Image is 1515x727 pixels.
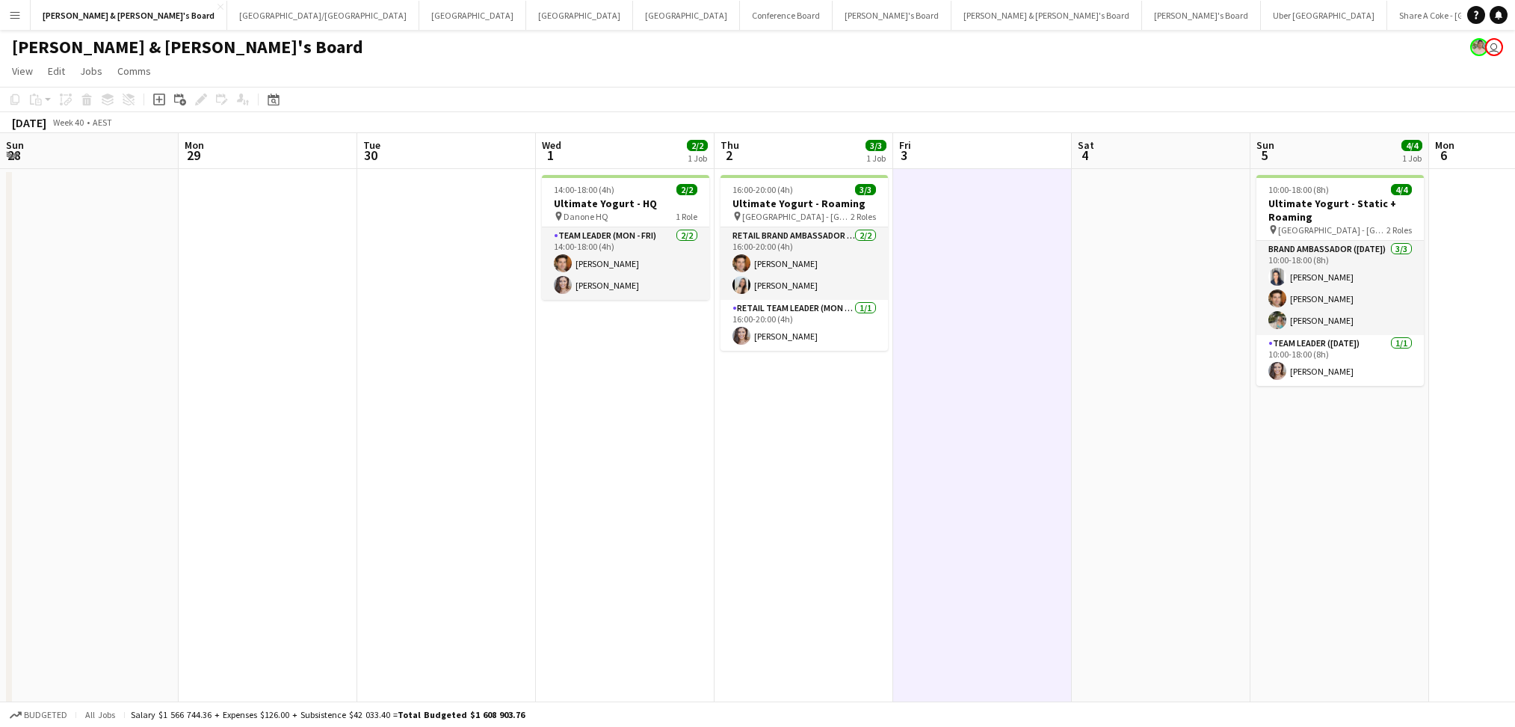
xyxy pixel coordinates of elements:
[227,1,419,30] button: [GEOGRAPHIC_DATA]/[GEOGRAPHIC_DATA]
[31,1,227,30] button: [PERSON_NAME] & [PERSON_NAME]'s Board
[1470,38,1488,56] app-user-avatar: Arrence Torres
[526,1,633,30] button: [GEOGRAPHIC_DATA]
[833,1,951,30] button: [PERSON_NAME]'s Board
[1261,1,1387,30] button: Uber [GEOGRAPHIC_DATA]
[1485,38,1503,56] app-user-avatar: James Millard
[24,710,67,720] span: Budgeted
[419,1,526,30] button: [GEOGRAPHIC_DATA]
[1142,1,1261,30] button: [PERSON_NAME]'s Board
[82,709,118,720] span: All jobs
[398,709,525,720] span: Total Budgeted $1 608 903.76
[951,1,1142,30] button: [PERSON_NAME] & [PERSON_NAME]'s Board
[740,1,833,30] button: Conference Board
[633,1,740,30] button: [GEOGRAPHIC_DATA]
[7,707,70,723] button: Budgeted
[131,709,525,720] div: Salary $1 566 744.36 + Expenses $126.00 + Subsistence $42 033.40 =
